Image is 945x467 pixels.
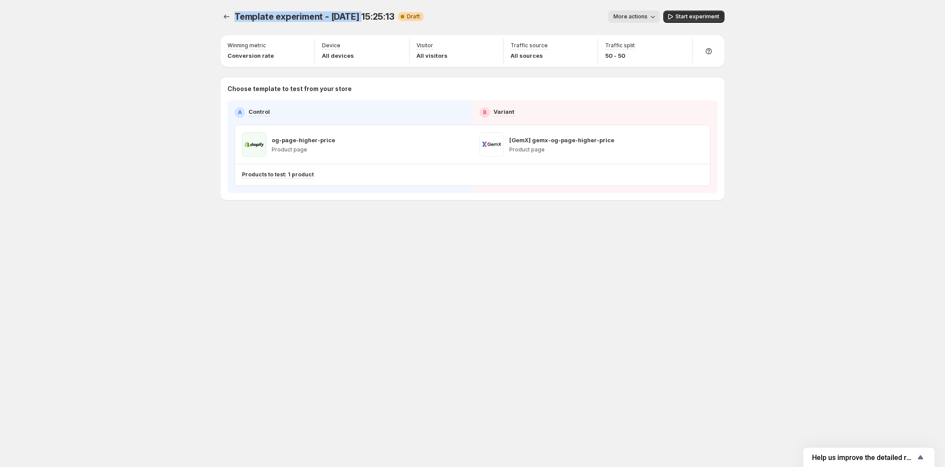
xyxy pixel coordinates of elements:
span: Start experiment [675,13,719,20]
p: [GemX] gemx-og-page-higher-price [509,136,614,144]
p: Product page [509,146,614,153]
span: Help us improve the detailed report for A/B campaigns [812,453,915,462]
h2: A [238,109,242,116]
p: Winning metric [227,42,266,49]
p: Variant [493,107,514,116]
h2: B [483,109,486,116]
button: More actions [608,11,660,23]
p: Traffic source [511,42,548,49]
button: Start experiment [663,11,724,23]
button: Experiments [220,11,233,23]
p: Visitor [416,42,433,49]
img: [GemX] gemx-og-page-higher-price [479,132,504,157]
p: Traffic split [605,42,635,49]
p: All visitors [416,51,448,60]
p: Control [248,107,270,116]
p: Product page [272,146,335,153]
p: Products to test: 1 product [242,171,314,178]
span: Draft [407,13,420,20]
p: og-page-higher-price [272,136,335,144]
p: Device [322,42,340,49]
p: 50 - 50 [605,51,635,60]
button: Show survey - Help us improve the detailed report for A/B campaigns [812,452,926,463]
img: og-page-higher-price [242,132,266,157]
p: All sources [511,51,548,60]
p: Conversion rate [227,51,274,60]
span: Template experiment - [DATE] 15:25:13 [234,11,395,22]
p: Choose template to test from your store [227,84,717,93]
p: All devices [322,51,354,60]
span: More actions [613,13,647,20]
